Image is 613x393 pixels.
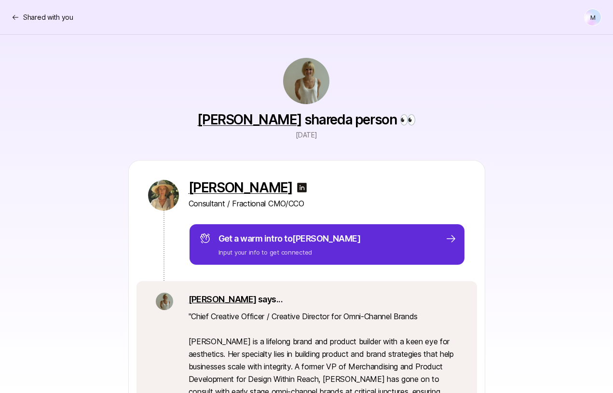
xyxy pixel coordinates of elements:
[148,180,179,211] img: 6d6ceff9_1fe7_4b2f_ab6d_0c1aaacf4f8f.jpg
[189,197,465,210] p: Consultant / Fractional CMO/CCO
[189,180,293,195] a: [PERSON_NAME]
[197,112,415,127] p: shared a person 👀
[189,293,458,306] p: says...
[218,247,361,257] p: Input your info to get connected
[189,294,257,304] a: [PERSON_NAME]
[156,293,173,310] img: ffe3e81d_ce64_47de_b404_400ce086f21d.jpg
[218,232,361,245] p: Get a warm intro
[296,182,308,193] img: linkedin-logo
[584,9,601,26] button: M
[23,12,73,23] p: Shared with you
[296,129,317,141] p: [DATE]
[590,12,596,23] p: M
[197,111,301,128] a: [PERSON_NAME]
[284,233,360,244] span: to [PERSON_NAME]
[283,58,329,104] img: ffe3e81d_ce64_47de_b404_400ce086f21d.jpg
